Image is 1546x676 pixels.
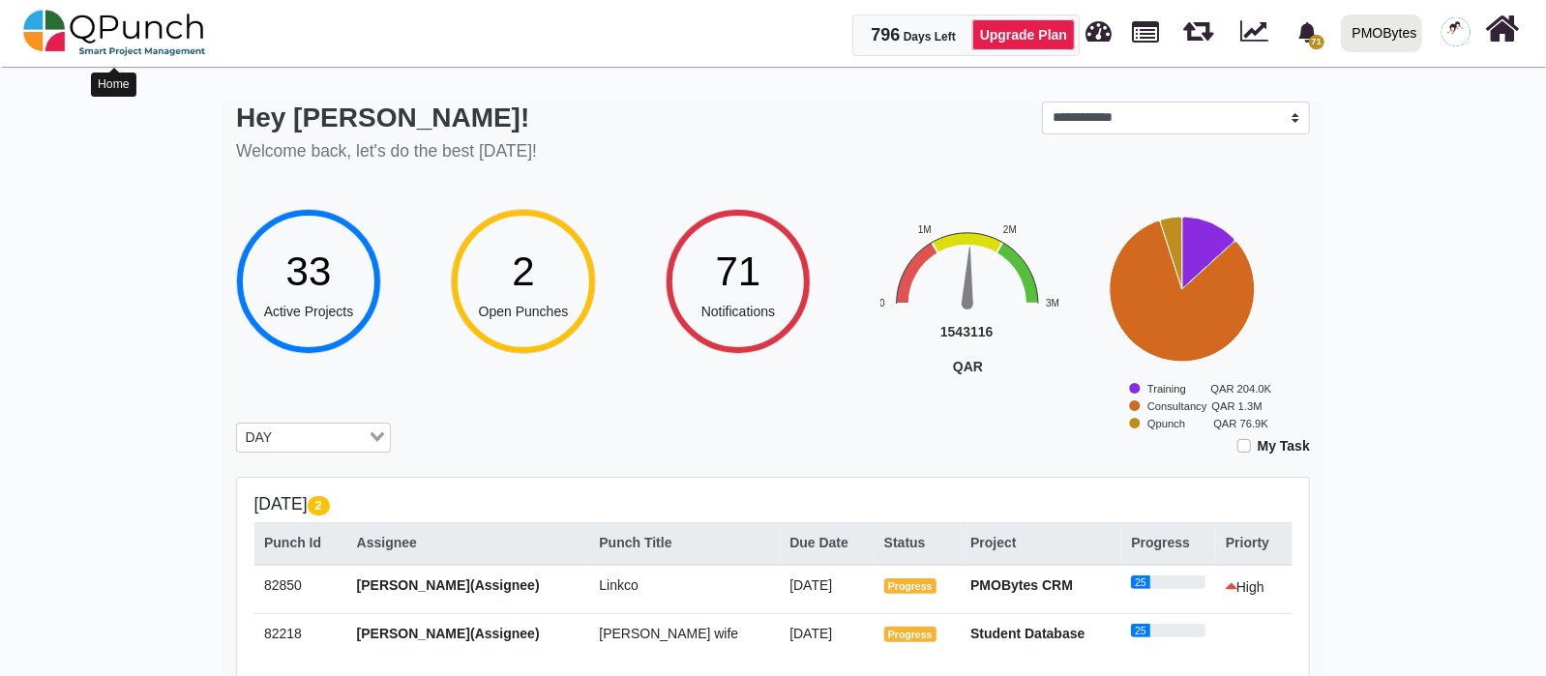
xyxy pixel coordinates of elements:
[1183,10,1213,42] span: Iteration
[1161,217,1182,289] path: Qpunch QAR 76.9K, 76,857%. Revenue.
[1442,17,1471,46] img: avatar
[1442,17,1471,46] span: Aamir Pmobytes
[599,533,769,553] div: Punch Title
[1095,202,1395,589] div: Revenue. Highcharts interactive chart.
[286,249,332,294] span: 33
[236,102,537,134] h2: Hey [PERSON_NAME]!
[962,247,976,304] path: 1,543,116. Revenue.
[1353,16,1417,50] div: PMOBytes
[357,533,580,553] div: Assignee
[1130,381,1266,395] button: Show Training QAR 204.0K
[884,578,937,594] span: Progress
[23,4,206,62] img: qpunch-sp.fa6292f.png
[904,30,956,44] span: Days Left
[1486,11,1520,47] i: Home
[599,626,738,641] span: [PERSON_NAME] wife
[1130,416,1264,429] button: Show Qpunch QAR 76.9K
[970,626,1085,641] strong: Student Database
[1110,220,1255,362] path: Consultancy QAR 1.3M, 1,262,244%. Revenue.
[970,533,1111,553] div: Project
[716,249,761,294] span: 71
[953,359,983,374] text: QAR
[254,494,1293,514] h5: [DATE]
[308,496,330,515] span: 2
[1003,224,1017,235] text: 2M
[701,304,775,319] span: Notifications
[599,577,638,593] span: Linkco
[1216,565,1293,614] td: High
[264,577,302,593] span: 82850
[236,141,537,162] h5: Welcome back, let's do the best [DATE]!
[357,577,540,593] span: [PERSON_NAME](Assignee)
[264,304,354,319] span: Active Projects
[879,298,885,309] text: 0
[1131,575,1149,589] div: 25
[1309,35,1324,49] span: 71
[91,73,136,97] div: Home
[1226,533,1282,553] div: Priorty
[1286,1,1333,62] a: bell fill71
[789,533,864,553] div: Due Date
[884,627,937,642] span: Progress
[1182,217,1234,289] path: Training QAR 204.0K, 204,015%. Revenue.
[780,565,875,614] td: [DATE]
[357,626,540,641] span: [PERSON_NAME](Assignee)
[241,427,277,449] span: DAY
[880,202,1180,442] div: QAR. Highcharts interactive chart.
[970,577,1073,593] strong: PMOBytes CRM
[872,25,901,44] span: 796
[1086,12,1113,41] span: Dashboard
[264,626,302,641] span: 82218
[940,324,994,339] text: 1543116
[884,533,950,553] div: Status
[1258,436,1310,456] label: My Task
[780,613,875,661] td: [DATE]
[479,304,569,319] span: Open Punches
[1130,398,1259,412] button: Show Consultancy QAR 1.3M
[1046,298,1059,309] text: 3M
[1131,624,1149,637] div: 25
[1095,202,1395,589] svg: Interactive chart
[1430,1,1482,63] a: avatar
[1332,1,1430,65] a: PMOBytes
[236,423,391,454] div: Search for option
[264,533,337,553] div: Punch Id
[1297,22,1318,43] svg: bell fill
[1131,533,1205,553] div: Progress
[918,224,932,235] text: 1M
[972,19,1075,50] a: Upgrade Plan
[880,202,1180,442] svg: Interactive chart
[1133,13,1160,43] span: Projects
[1291,15,1324,49] div: Notification
[1231,1,1286,65] div: Dynamic Report
[279,427,366,449] input: Search for option
[512,249,534,294] span: 2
